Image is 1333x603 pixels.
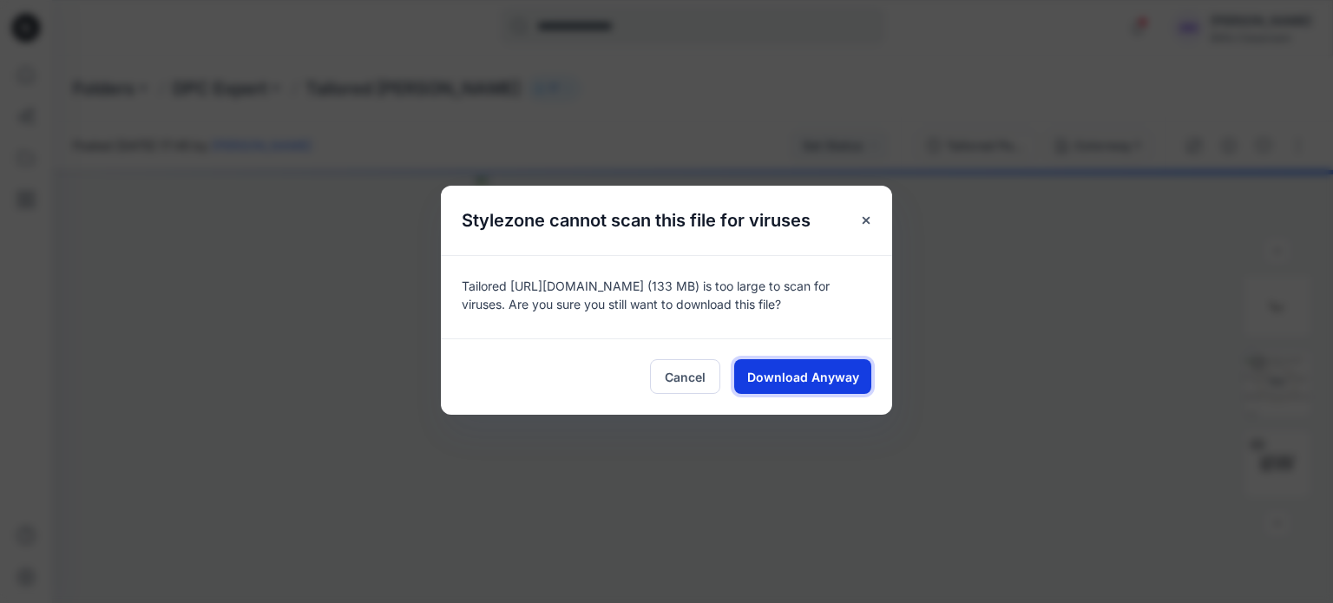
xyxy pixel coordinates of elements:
button: Download Anyway [734,359,871,394]
span: Cancel [665,368,706,386]
h5: Stylezone cannot scan this file for viruses [441,186,831,255]
span: Download Anyway [747,368,859,386]
button: Close [850,205,882,236]
button: Cancel [650,359,720,394]
div: Tailored [URL][DOMAIN_NAME] (133 MB) is too large to scan for viruses. Are you sure you still wan... [441,255,892,338]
